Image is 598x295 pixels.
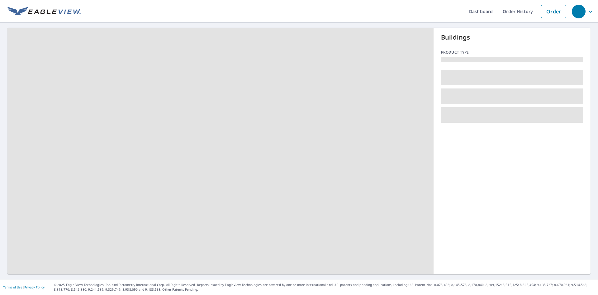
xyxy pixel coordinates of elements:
p: Product type [441,50,583,55]
img: EV Logo [7,7,81,16]
a: Privacy Policy [24,285,45,289]
a: Terms of Use [3,285,22,289]
p: | [3,285,45,289]
a: Order [541,5,566,18]
p: © 2025 Eagle View Technologies, Inc. and Pictometry International Corp. All Rights Reserved. Repo... [54,283,595,292]
p: Buildings [441,33,583,42]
